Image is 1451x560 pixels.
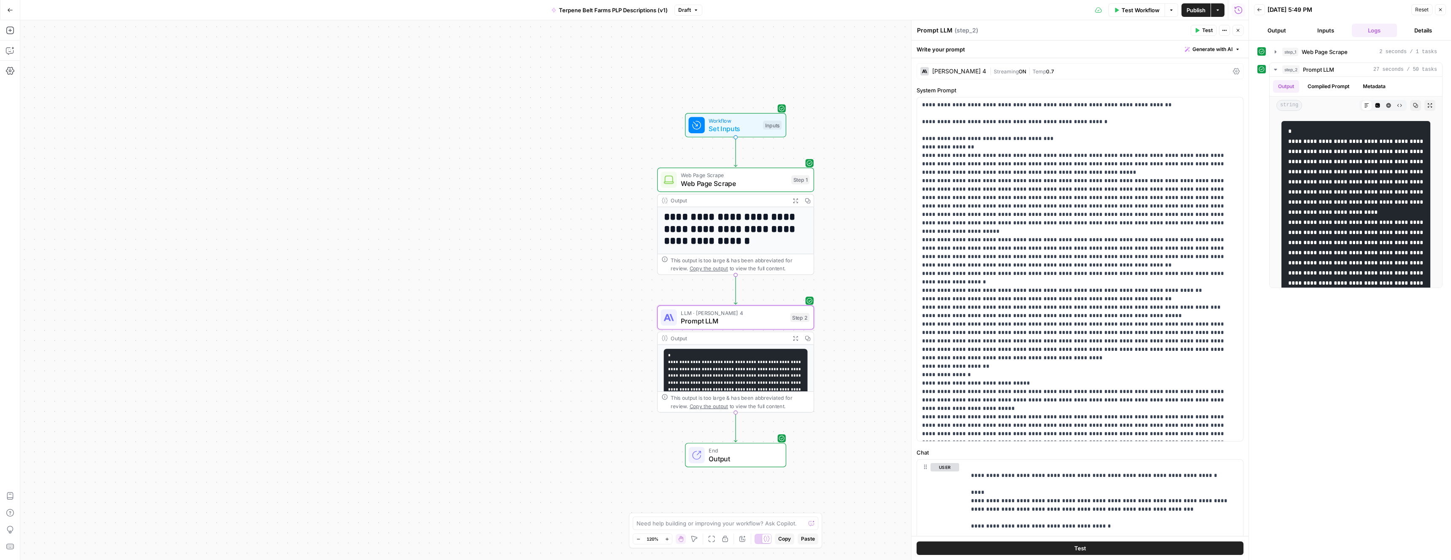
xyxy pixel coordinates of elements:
[1400,24,1446,37] button: Details
[1019,68,1026,75] span: ON
[1202,27,1213,34] span: Test
[647,536,658,542] span: 120%
[917,86,1243,94] label: System Prompt
[1026,67,1033,75] span: |
[734,275,737,304] g: Edge from step_1 to step_2
[671,334,786,342] div: Output
[917,541,1243,555] button: Test
[690,265,728,271] span: Copy the output
[681,178,787,188] span: Web Page Scrape
[678,6,691,14] span: Draft
[681,171,787,179] span: Web Page Scrape
[657,113,814,137] div: WorkflowSet InputsInputs
[1270,77,1442,288] div: 27 seconds / 50 tasks
[1108,3,1165,17] button: Test Workflow
[1303,80,1354,93] button: Compiled Prompt
[1270,63,1442,76] button: 27 seconds / 50 tasks
[1282,65,1300,74] span: step_2
[1270,45,1442,59] button: 2 seconds / 1 tasks
[734,412,737,442] g: Edge from step_2 to end
[1303,24,1349,37] button: Inputs
[734,137,737,167] g: Edge from start to step_1
[917,26,952,35] textarea: Prompt LLM
[709,124,759,134] span: Set Inputs
[1254,24,1300,37] button: Output
[932,68,986,74] div: [PERSON_NAME] 4
[1302,48,1348,56] span: Web Page Scrape
[709,116,759,124] span: Workflow
[990,67,994,75] span: |
[546,3,673,17] button: Terpene Belt Farms PLP Descriptions (v1)
[671,394,809,410] div: This output is too large & has been abbreviated for review. to view the full content.
[801,535,815,543] span: Paste
[791,175,809,185] div: Step 1
[790,313,810,322] div: Step 2
[674,5,702,16] button: Draft
[1373,66,1437,73] span: 27 seconds / 50 tasks
[994,68,1019,75] span: Streaming
[1191,25,1216,36] button: Test
[681,309,786,317] span: LLM · [PERSON_NAME] 4
[1273,80,1299,93] button: Output
[671,197,786,205] div: Output
[917,448,1243,457] label: Chat
[912,40,1249,58] div: Write your prompt
[1411,4,1432,15] button: Reset
[775,533,794,544] button: Copy
[1192,46,1233,53] span: Generate with AI
[1303,65,1334,74] span: Prompt LLM
[1074,544,1086,552] span: Test
[1358,80,1391,93] button: Metadata
[1122,6,1160,14] span: Test Workflow
[657,443,814,467] div: EndOutput
[763,121,782,130] div: Inputs
[1046,68,1054,75] span: 0.7
[1352,24,1397,37] button: Logs
[930,463,959,471] button: user
[1282,48,1298,56] span: step_1
[955,26,978,35] span: ( step_2 )
[1033,68,1046,75] span: Temp
[1181,3,1211,17] button: Publish
[690,403,728,409] span: Copy the output
[1181,44,1243,55] button: Generate with AI
[671,256,809,272] div: This output is too large & has been abbreviated for review. to view the full content.
[709,454,777,464] span: Output
[798,533,818,544] button: Paste
[778,535,791,543] span: Copy
[1187,6,1206,14] span: Publish
[559,6,668,14] span: Terpene Belt Farms PLP Descriptions (v1)
[1415,6,1429,13] span: Reset
[681,316,786,326] span: Prompt LLM
[709,447,777,455] span: End
[1379,48,1437,56] span: 2 seconds / 1 tasks
[1276,100,1302,111] span: string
